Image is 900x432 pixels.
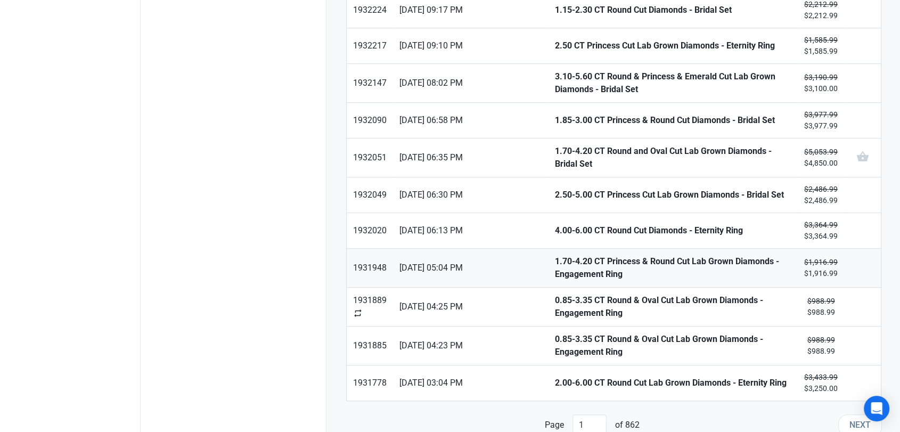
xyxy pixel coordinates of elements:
a: $988.99$988.99 [798,288,844,326]
span: [DATE] 03:04 PM [399,377,542,389]
a: 1932217 [347,28,393,63]
a: [DATE] 08:02 PM [393,64,548,102]
a: $3,364.99$3,364.99 [798,213,844,248]
span: repeat [353,308,363,318]
small: $988.99 [804,296,838,318]
a: [DATE] 04:23 PM [393,327,548,365]
a: [DATE] 06:13 PM [393,213,548,248]
div: Open Intercom Messenger [864,396,889,421]
a: $5,053.99$4,850.00 [798,138,844,177]
strong: 2.50-5.00 CT Princess Cut Lab Grown Diamonds - Bridal Set [554,189,791,201]
a: 1.85-3.00 CT Princess & Round Cut Diamonds - Bridal Set [548,103,798,138]
span: [DATE] 06:13 PM [399,224,542,237]
small: $3,364.99 [804,219,838,242]
a: 1931948 [347,249,393,287]
a: 4.00-6.00 CT Round Cut Diamonds - Eternity Ring [548,213,798,248]
small: $2,486.99 [804,184,838,206]
a: [DATE] 05:04 PM [393,249,548,287]
a: $1,585.99$1,585.99 [798,28,844,63]
s: $3,977.99 [804,110,838,119]
strong: 2.00-6.00 CT Round Cut Lab Grown Diamonds - Eternity Ring [554,377,791,389]
a: 0.85-3.35 CT Round & Oval Cut Lab Grown Diamonds - Engagement Ring [548,288,798,326]
a: 1931889repeat [347,288,393,326]
span: Next [849,419,871,431]
a: 0.85-3.35 CT Round & Oval Cut Lab Grown Diamonds - Engagement Ring [548,327,798,365]
span: [DATE] 04:25 PM [399,300,542,313]
a: $3,433.99$3,250.00 [798,365,844,401]
a: $3,977.99$3,977.99 [798,103,844,138]
strong: 0.85-3.35 CT Round & Oval Cut Lab Grown Diamonds - Engagement Ring [554,294,791,320]
span: [DATE] 06:30 PM [399,189,542,201]
a: [DATE] 09:10 PM [393,28,548,63]
s: $988.99 [807,336,834,344]
strong: 1.15-2.30 CT Round Cut Diamonds - Bridal Set [554,4,791,17]
strong: 4.00-6.00 CT Round Cut Diamonds - Eternity Ring [554,224,791,237]
small: $4,850.00 [804,146,838,169]
strong: 1.70-4.20 CT Princess & Round Cut Lab Grown Diamonds - Engagement Ring [554,255,791,281]
a: 1932020 [347,213,393,248]
span: [DATE] 09:10 PM [399,39,542,52]
a: 2.50 CT Princess Cut Lab Grown Diamonds - Eternity Ring [548,28,798,63]
span: [DATE] 08:02 PM [399,77,542,89]
small: $1,585.99 [804,35,838,57]
strong: 1.85-3.00 CT Princess & Round Cut Diamonds - Bridal Set [554,114,791,127]
a: 1932049 [347,177,393,213]
span: [DATE] 04:23 PM [399,339,542,352]
a: 1932090 [347,103,393,138]
a: [DATE] 06:58 PM [393,103,548,138]
a: 1931885 [347,327,393,365]
s: $2,486.99 [804,185,838,193]
a: [DATE] 03:04 PM [393,365,548,401]
s: $3,433.99 [804,373,838,381]
a: 1932051 [347,138,393,177]
small: $3,100.00 [804,72,838,94]
a: [DATE] 06:35 PM [393,138,548,177]
a: 1931778 [347,365,393,401]
s: $988.99 [807,297,834,305]
a: 1932147 [347,64,393,102]
span: [DATE] 06:35 PM [399,151,542,164]
s: $1,585.99 [804,36,838,44]
span: [DATE] 06:58 PM [399,114,542,127]
small: $3,250.00 [804,372,838,394]
a: [DATE] 04:25 PM [393,288,548,326]
a: 1.70-4.20 CT Princess & Round Cut Lab Grown Diamonds - Engagement Ring [548,249,798,287]
strong: 0.85-3.35 CT Round & Oval Cut Lab Grown Diamonds - Engagement Ring [554,333,791,358]
strong: 3.10-5.60 CT Round & Princess & Emerald Cut Lab Grown Diamonds - Bridal Set [554,70,791,96]
small: $988.99 [804,335,838,357]
s: $3,364.99 [804,221,838,229]
a: $2,486.99$2,486.99 [798,177,844,213]
s: $1,916.99 [804,258,838,266]
small: $3,977.99 [804,109,838,132]
a: $3,190.99$3,100.00 [798,64,844,102]
a: $1,916.99$1,916.99 [798,249,844,287]
a: $988.99$988.99 [798,327,844,365]
strong: 2.50 CT Princess Cut Lab Grown Diamonds - Eternity Ring [554,39,791,52]
s: $3,190.99 [804,73,838,81]
a: [DATE] 06:30 PM [393,177,548,213]
a: 2.00-6.00 CT Round Cut Lab Grown Diamonds - Eternity Ring [548,365,798,401]
span: [DATE] 05:04 PM [399,262,542,274]
strong: 1.70-4.20 CT Round and Oval Cut Lab Grown Diamonds - Bridal Set [554,145,791,170]
small: $1,916.99 [804,257,838,279]
s: $5,053.99 [804,148,838,156]
a: shopping_basket [844,138,881,177]
span: shopping_basket [856,150,869,163]
span: [DATE] 09:17 PM [399,4,542,17]
a: 1.70-4.20 CT Round and Oval Cut Lab Grown Diamonds - Bridal Set [548,138,798,177]
a: 2.50-5.00 CT Princess Cut Lab Grown Diamonds - Bridal Set [548,177,798,213]
a: 3.10-5.60 CT Round & Princess & Emerald Cut Lab Grown Diamonds - Bridal Set [548,64,798,102]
